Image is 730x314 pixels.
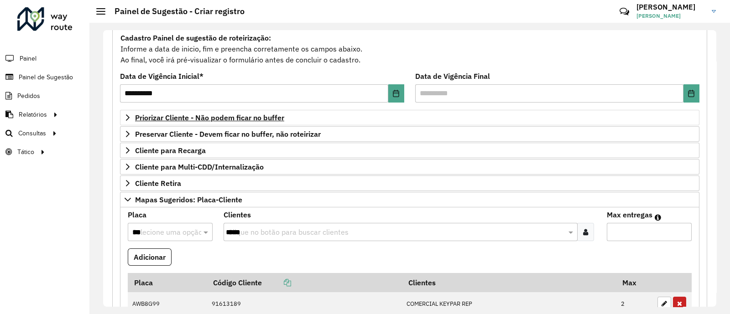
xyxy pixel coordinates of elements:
h2: Painel de Sugestão - Criar registro [105,6,245,16]
span: Painel [20,54,36,63]
a: Priorizar Cliente - Não podem ficar no buffer [120,110,699,125]
label: Placa [128,209,146,220]
label: Max entregas [607,209,652,220]
button: Choose Date [388,84,404,103]
span: Mapas Sugeridos: Placa-Cliente [135,196,242,203]
span: Cliente Retira [135,180,181,187]
span: Pedidos [17,91,40,101]
th: Placa [128,273,207,292]
label: Data de Vigência Inicial [120,71,203,82]
span: Cliente para Multi-CDD/Internalização [135,163,264,170]
span: Painel de Sugestão [19,72,73,82]
span: [PERSON_NAME] [636,12,705,20]
th: Clientes [402,273,616,292]
button: Choose Date [683,84,699,103]
a: Cliente para Multi-CDD/Internalização [120,159,699,175]
a: Preservar Cliente - Devem ficar no buffer, não roteirizar [120,126,699,142]
label: Data de Vigência Final [415,71,490,82]
span: Consultas [18,129,46,138]
em: Máximo de clientes que serão colocados na mesma rota com os clientes informados [655,214,661,221]
a: Contato Rápido [615,2,634,21]
a: Mapas Sugeridos: Placa-Cliente [120,192,699,207]
label: Clientes [224,209,251,220]
span: Cliente para Recarga [135,147,206,154]
strong: Cadastro Painel de sugestão de roteirização: [120,33,271,42]
button: Adicionar [128,248,172,266]
th: Max [616,273,653,292]
span: Priorizar Cliente - Não podem ficar no buffer [135,114,284,121]
h3: [PERSON_NAME] [636,3,705,11]
a: Cliente para Recarga [120,143,699,158]
th: Código Cliente [207,273,401,292]
div: Informe a data de inicio, fim e preencha corretamente os campos abaixo. Ao final, você irá pré-vi... [120,32,699,66]
span: Preservar Cliente - Devem ficar no buffer, não roteirizar [135,130,321,138]
span: Tático [17,147,34,157]
a: Copiar [262,278,291,287]
span: Relatórios [19,110,47,119]
a: Cliente Retira [120,175,699,191]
